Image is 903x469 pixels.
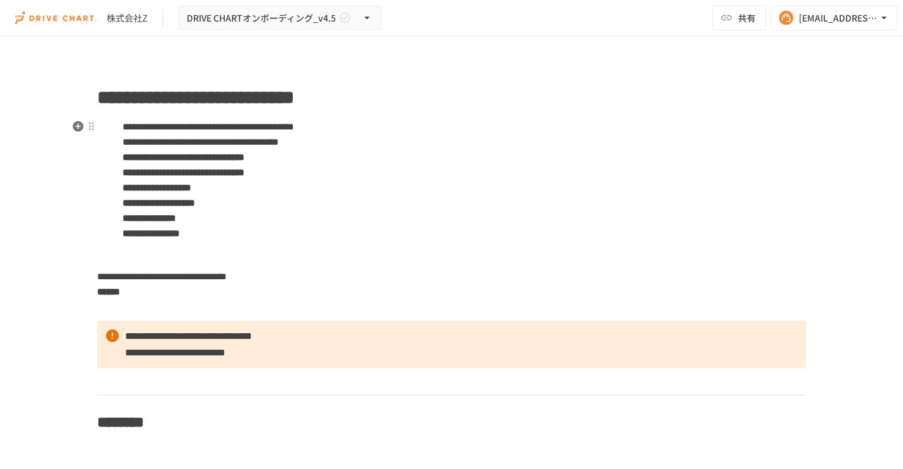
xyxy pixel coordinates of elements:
img: i9VDDS9JuLRLX3JIUyK59LcYp6Y9cayLPHs4hOxMB9W [15,8,97,28]
div: 株式会社Z [107,11,147,25]
span: DRIVE CHARTオンボーディング_v4.5 [187,10,336,26]
div: [EMAIL_ADDRESS][DOMAIN_NAME] [799,10,878,26]
span: 共有 [738,11,756,25]
button: 共有 [712,5,766,30]
button: DRIVE CHARTオンボーディング_v4.5 [178,6,382,30]
button: [EMAIL_ADDRESS][DOMAIN_NAME] [771,5,898,30]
